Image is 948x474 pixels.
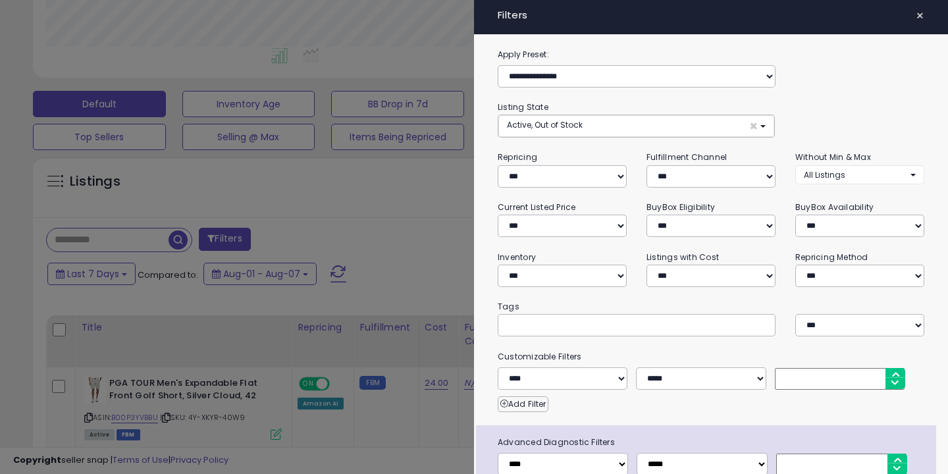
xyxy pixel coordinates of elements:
small: Customizable Filters [488,350,934,364]
button: Add Filter [498,396,548,412]
h4: Filters [498,10,924,21]
span: Active, Out of Stock [507,119,583,130]
button: Active, Out of Stock × [498,115,774,137]
span: Advanced Diagnostic Filters [488,435,936,450]
small: Without Min & Max [795,151,871,163]
small: Listing State [498,101,548,113]
label: Apply Preset: [488,47,934,62]
small: Repricing [498,151,537,163]
small: Listings with Cost [646,251,719,263]
small: BuyBox Eligibility [646,201,715,213]
span: × [749,119,758,133]
span: × [916,7,924,25]
button: × [910,7,930,25]
small: Inventory [498,251,536,263]
span: All Listings [804,169,845,180]
small: Current Listed Price [498,201,575,213]
small: Tags [488,300,934,314]
small: Fulfillment Channel [646,151,727,163]
small: BuyBox Availability [795,201,874,213]
small: Repricing Method [795,251,868,263]
button: All Listings [795,165,924,184]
